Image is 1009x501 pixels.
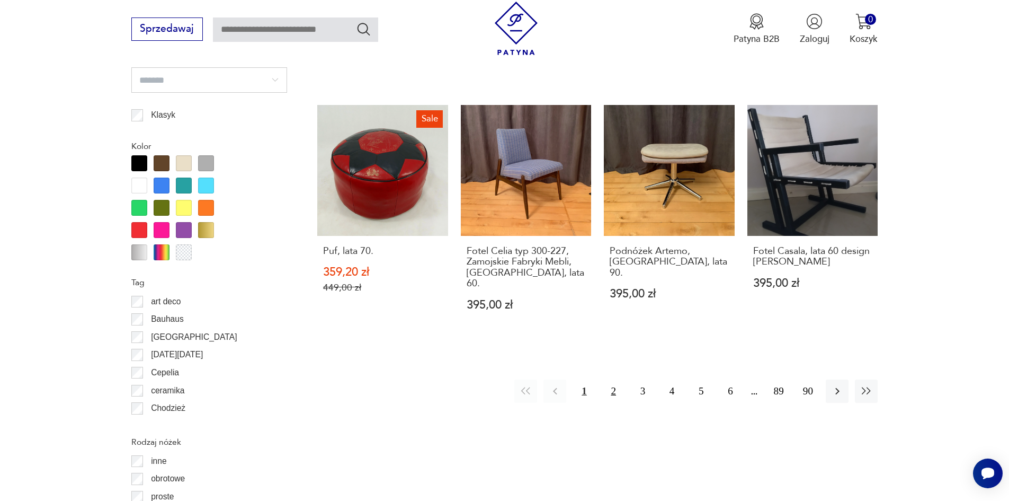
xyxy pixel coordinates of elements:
[573,380,595,402] button: 1
[151,472,185,486] p: obrotowe
[753,278,872,289] p: 395,00 zł
[806,13,823,30] img: Ikonka użytkownika
[467,246,586,289] h3: Fotel Celia typ 300-227, Zamojskie Fabryki Mebli, [GEOGRAPHIC_DATA], lata 60.
[151,384,184,398] p: ceramika
[800,13,829,45] button: Zaloguj
[151,348,203,362] p: [DATE][DATE]
[131,25,203,34] a: Sprzedawaj
[973,459,1003,488] iframe: Smartsupp widget button
[747,105,878,335] a: Fotel Casala, lata 60 design C.SasseFotel Casala, lata 60 design [PERSON_NAME]395,00 zł
[734,13,780,45] a: Ikona medaluPatyna B2B
[631,380,654,402] button: 3
[734,33,780,45] p: Patyna B2B
[719,380,742,402] button: 6
[797,380,819,402] button: 90
[850,13,878,45] button: 0Koszyk
[131,435,287,449] p: Rodzaj nóżek
[690,380,712,402] button: 5
[356,21,371,37] button: Szukaj
[317,105,448,335] a: SalePuf, lata 70.Puf, lata 70.359,20 zł449,00 zł
[602,380,625,402] button: 2
[151,454,166,468] p: inne
[151,401,185,415] p: Chodzież
[489,2,543,55] img: Patyna - sklep z meblami i dekoracjami vintage
[151,366,179,380] p: Cepelia
[767,380,790,402] button: 89
[748,13,765,30] img: Ikona medalu
[800,33,829,45] p: Zaloguj
[131,276,287,289] p: Tag
[850,33,878,45] p: Koszyk
[151,330,237,344] p: [GEOGRAPHIC_DATA]
[604,105,735,335] a: Podnóżek Artemo, Niemcy, lata 90.Podnóżek Artemo, [GEOGRAPHIC_DATA], lata 90.395,00 zł
[323,246,442,257] h3: Puf, lata 70.
[151,312,184,326] p: Bauhaus
[151,295,181,309] p: art deco
[461,105,592,335] a: Fotel Celia typ 300-227, Zamojskie Fabryki Mebli, Polska, lata 60.Fotel Celia typ 300-227, Zamojs...
[610,246,729,278] h3: Podnóżek Artemo, [GEOGRAPHIC_DATA], lata 90.
[660,380,683,402] button: 4
[131,139,287,153] p: Kolor
[131,17,203,41] button: Sprzedawaj
[865,14,876,25] div: 0
[323,267,442,278] p: 359,20 zł
[323,282,442,293] p: 449,00 zł
[753,246,872,268] h3: Fotel Casala, lata 60 design [PERSON_NAME]
[151,419,183,433] p: Ćmielów
[734,13,780,45] button: Patyna B2B
[855,13,872,30] img: Ikona koszyka
[151,108,175,122] p: Klasyk
[610,288,729,300] p: 395,00 zł
[467,300,586,311] p: 395,00 zł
